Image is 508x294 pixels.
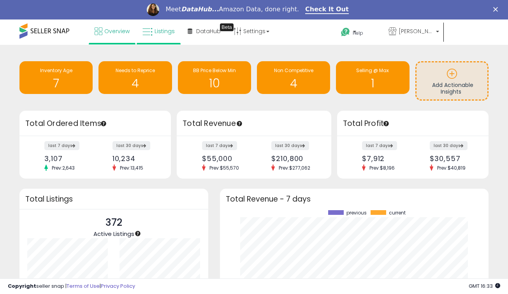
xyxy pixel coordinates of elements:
[383,120,390,127] div: Tooltip anchor
[275,165,314,171] span: Prev: $277,062
[98,61,172,94] a: Needs to Reprice 4
[101,282,135,290] a: Privacy Policy
[389,210,406,216] span: current
[8,282,36,290] strong: Copyright
[343,118,483,129] h3: Total Profit
[19,61,93,94] a: Inventory Age 7
[93,215,134,230] p: 372
[271,154,318,163] div: $210,800
[134,230,141,237] div: Tooltip anchor
[202,141,237,150] label: last 7 days
[67,282,100,290] a: Terms of Use
[430,141,468,150] label: last 30 days
[336,61,409,94] a: Selling @ Max 1
[116,165,147,171] span: Prev: 13,415
[89,19,135,43] a: Overview
[430,154,475,163] div: $30,557
[257,61,330,94] a: Non Competitive 4
[182,19,227,43] a: DataHub
[8,283,135,290] div: seller snap | |
[147,4,159,16] img: Profile image for Georgie
[183,118,325,129] h3: Total Revenue
[274,67,313,74] span: Non Competitive
[432,81,473,96] span: Add Actionable Insights
[261,77,326,90] h1: 4
[165,5,299,13] div: Meet Amazon Data, done right.
[25,118,165,129] h3: Total Ordered Items
[104,27,130,35] span: Overview
[220,23,234,31] div: Tooltip anchor
[93,230,134,238] span: Active Listings
[366,165,399,171] span: Prev: $8,196
[44,141,79,150] label: last 7 days
[399,27,434,35] span: [PERSON_NAME]
[493,7,501,12] div: Close
[25,196,202,202] h3: Total Listings
[362,141,397,150] label: last 7 days
[100,120,107,127] div: Tooltip anchor
[335,21,381,45] a: Help
[383,19,445,45] a: [PERSON_NAME]
[112,141,150,150] label: last 30 days
[353,30,363,36] span: Help
[102,77,168,90] h1: 4
[362,154,407,163] div: $7,912
[341,27,350,37] i: Get Help
[433,165,469,171] span: Prev: $40,819
[182,77,247,90] h1: 10
[346,210,367,216] span: previous
[137,19,181,43] a: Listings
[271,141,309,150] label: last 30 days
[196,27,221,35] span: DataHub
[178,61,251,94] a: BB Price Below Min 10
[48,165,79,171] span: Prev: 2,643
[202,154,248,163] div: $55,000
[356,67,389,74] span: Selling @ Max
[181,5,219,13] i: DataHub...
[40,67,72,74] span: Inventory Age
[44,154,89,163] div: 3,107
[206,165,243,171] span: Prev: $55,570
[417,62,487,99] a: Add Actionable Insights
[116,67,155,74] span: Needs to Reprice
[155,27,175,35] span: Listings
[23,77,89,90] h1: 7
[228,19,275,43] a: Settings
[340,77,405,90] h1: 1
[193,67,236,74] span: BB Price Below Min
[305,5,349,14] a: Check It Out
[226,196,483,202] h3: Total Revenue - 7 days
[469,282,500,290] span: 2025-10-9 16:33 GMT
[112,154,157,163] div: 10,234
[236,120,243,127] div: Tooltip anchor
